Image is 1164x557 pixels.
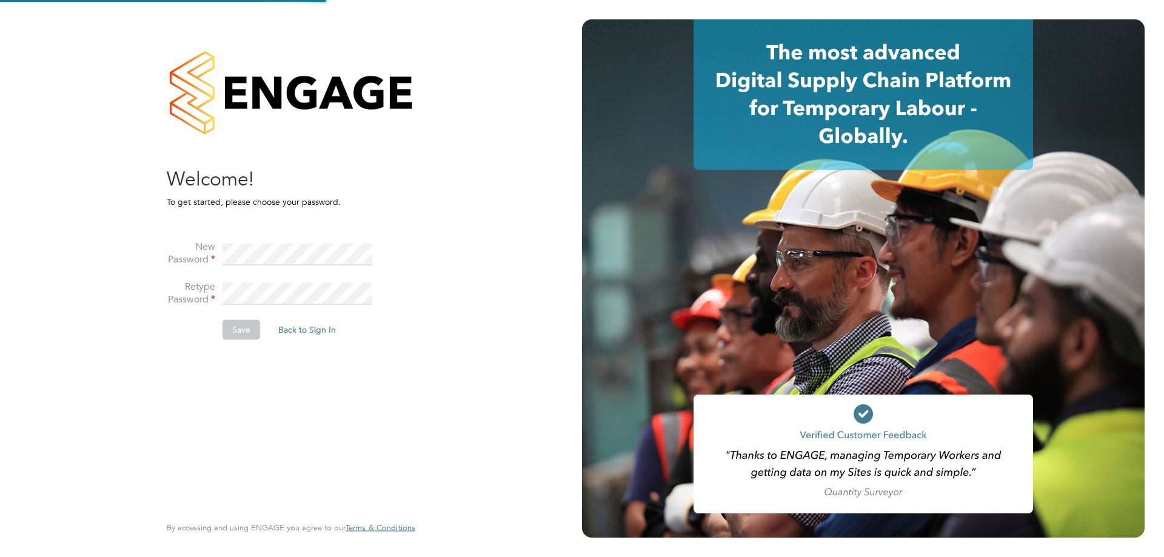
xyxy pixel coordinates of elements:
span: By accessing and using ENGAGE you agree to our [167,522,415,533]
button: Save [222,320,260,339]
label: New Password [167,241,215,266]
button: Back to Sign In [269,320,346,339]
label: Retype Password [167,280,215,305]
p: To get started, please choose your password. [167,196,403,207]
h2: Welcome! [167,166,403,192]
a: Terms & Conditions [346,523,415,533]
